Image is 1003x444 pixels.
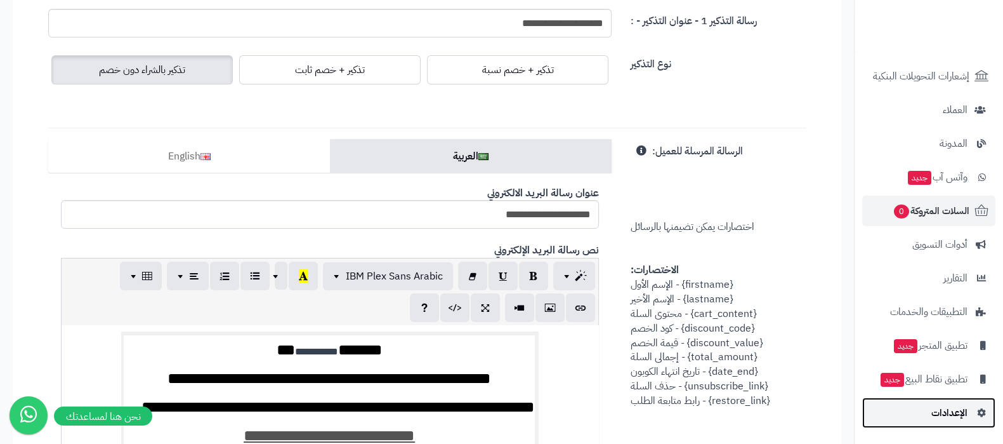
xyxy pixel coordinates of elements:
[494,243,599,258] b: نص رسالة البريد الإلكتروني
[917,34,991,61] img: logo-2.png
[478,153,488,160] img: ar.png
[862,330,995,361] a: تطبيق المتجرجديد
[862,95,995,125] a: العملاء
[482,62,554,77] span: تذكير + خصم نسبة
[330,139,612,173] a: العربية
[907,168,967,186] span: وآتس آب
[346,269,443,284] span: IBM Plex Sans Arabic
[893,337,967,354] span: تطبيق المتجر
[873,67,969,85] span: إشعارات التحويلات البنكية
[631,144,770,408] span: اختصارات يمكن تضيمنها بالرسائل {firstname} - الإسم الأول {lastname} - الإسم الأخير {cart_content}...
[893,202,969,220] span: السلات المتروكة
[931,404,967,422] span: الإعدادات
[631,52,671,72] label: نوع التذكير
[862,398,995,428] a: الإعدادات
[894,205,909,219] span: 0
[881,373,904,387] span: جديد
[908,171,931,185] span: جديد
[890,303,967,321] span: التطبيقات والخدمات
[862,297,995,327] a: التطبيقات والخدمات
[862,263,995,293] a: التقارير
[487,185,599,201] b: عنوان رسالة البريد الالكتروني
[862,229,995,260] a: أدوات التسويق
[940,135,967,152] span: المدونة
[48,139,330,173] a: English
[862,128,995,159] a: المدونة
[862,162,995,192] a: وآتس آبجديد
[912,236,967,253] span: أدوات التسويق
[323,262,453,290] button: IBM Plex Sans Arabic
[894,339,917,353] span: جديد
[943,101,967,119] span: العملاء
[99,62,185,77] span: تذكير بالشراء دون خصم
[943,269,967,287] span: التقارير
[862,196,995,226] a: السلات المتروكة0
[879,370,967,388] span: تطبيق نقاط البيع
[862,364,995,394] a: تطبيق نقاط البيعجديد
[652,139,743,159] label: الرسالة المرسلة للعميل:
[862,61,995,91] a: إشعارات التحويلات البنكية
[200,153,211,160] img: en-gb.png
[631,262,679,278] strong: الاختصارات:
[631,9,757,29] label: رسالة التذكير 1 - عنوان التذكير - :
[295,62,365,77] span: تذكير + خصم ثابت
